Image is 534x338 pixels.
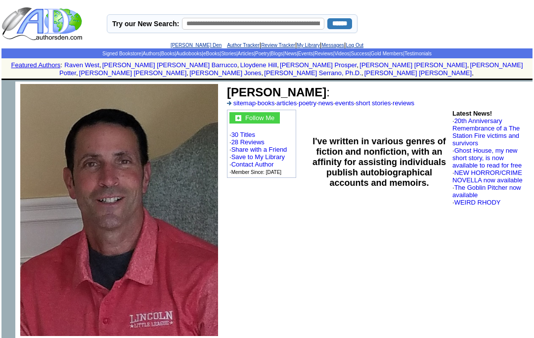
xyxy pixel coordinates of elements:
a: Events [298,51,313,56]
img: gc.jpg [235,115,241,121]
img: See larger image [20,84,218,336]
font: i [263,71,264,76]
a: [PERSON_NAME] Den [171,42,222,48]
span: | | | | | | | | | | | | | | | [102,51,432,56]
img: shim.gif [267,80,268,82]
a: poetry [299,99,316,107]
a: [PERSON_NAME] [PERSON_NAME] [79,69,186,77]
font: : [60,61,62,69]
a: [PERSON_NAME] Serrano, Ph.D. [264,69,361,77]
font: · [452,184,521,199]
a: Ghost House, my new short story, is now available to read for free [452,147,522,169]
a: Gold Members [371,51,403,56]
label: Try our New Search: [112,20,179,28]
a: Contact Author [231,161,274,168]
a: The Goblin Pitcher now available [452,184,521,199]
a: Signed Bookstore [102,51,141,56]
font: i [239,63,240,68]
a: short stories [356,99,391,107]
img: shim.gif [267,79,268,80]
img: logo_ad.gif [1,6,85,41]
font: i [188,71,189,76]
a: articles [276,99,297,107]
font: i [469,63,470,68]
a: Success [351,51,369,56]
a: Share with a Friend [231,146,287,153]
font: i [474,71,475,76]
font: · [452,147,522,169]
font: i [358,63,359,68]
font: i [279,63,280,68]
font: · · · · · · [229,112,294,175]
a: Featured Authors [11,61,60,69]
a: [PERSON_NAME] [PERSON_NAME] [359,61,467,69]
a: eBooks [203,51,220,56]
a: news [318,99,333,107]
font: i [363,71,364,76]
b: I've written in various genres of fiction and nonfiction, with an affinity for assisting individu... [312,136,446,188]
a: Videos [334,51,349,56]
a: Author Tracker [227,42,260,48]
a: News [284,51,297,56]
b: Latest News! [452,110,492,117]
a: events [335,99,354,107]
a: books [258,99,275,107]
a: NEW HORROR/CRIME NOVELLA now available [452,169,523,184]
a: 28 Reviews [231,138,265,146]
font: · [452,199,501,206]
a: Stories [221,51,236,56]
font: | | | | [171,41,363,48]
font: , , , , , , , , , , [59,61,523,77]
a: Testimonials [404,51,432,56]
a: Authors [143,51,160,56]
a: reviews [393,99,414,107]
img: a_336699.gif [227,101,231,105]
a: [PERSON_NAME] [PERSON_NAME] [364,69,472,77]
b: [PERSON_NAME] [227,85,326,99]
font: Follow Me [245,114,274,122]
a: Raven West [64,61,99,69]
a: Reviews [314,51,333,56]
font: : [227,85,330,99]
a: 20th Anniversary Remembrance of a The Station Fire victims and survivors [452,117,520,147]
font: · · · · · · · [227,99,414,107]
iframe: fb:like Facebook Social Plugin [227,218,449,228]
font: Member Since: [DATE] [231,169,282,175]
a: 30 Titles [231,131,255,138]
a: Blogs [271,51,283,56]
a: [PERSON_NAME] Prosper [280,61,356,69]
a: Lloydene Hill [240,61,277,69]
a: [PERSON_NAME] Potter [59,61,523,77]
a: Save to My Library [231,153,285,161]
font: i [78,71,79,76]
font: · [452,169,523,184]
a: Books [161,51,175,56]
a: Poetry [255,51,269,56]
a: sitemap [233,99,256,107]
a: Log Out [346,42,363,48]
a: WEIRD RHODY [454,199,501,206]
a: Messages [322,42,345,48]
a: [PERSON_NAME] Jones [189,69,261,77]
a: Follow Me [245,113,274,122]
font: · [452,117,520,147]
a: My Library [297,42,320,48]
a: [PERSON_NAME] [PERSON_NAME] Barrucco [102,61,237,69]
a: Review Tracker [261,42,295,48]
a: Articles [238,51,254,56]
img: shim.gif [1,82,15,95]
a: Audiobooks [176,51,202,56]
font: i [101,63,102,68]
